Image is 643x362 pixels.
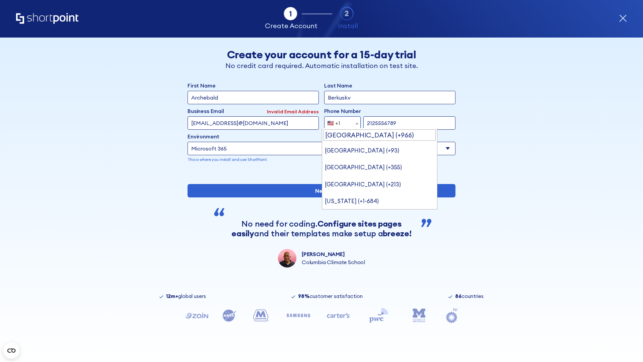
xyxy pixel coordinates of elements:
button: Open CMP widget [3,343,19,359]
li: [GEOGRAPHIC_DATA] (+355) [322,159,437,176]
li: [GEOGRAPHIC_DATA] (+93) [322,142,437,159]
li: [GEOGRAPHIC_DATA] (+213) [322,176,437,193]
li: [US_STATE] (+1-684) [322,193,437,209]
input: Search [324,129,436,141]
